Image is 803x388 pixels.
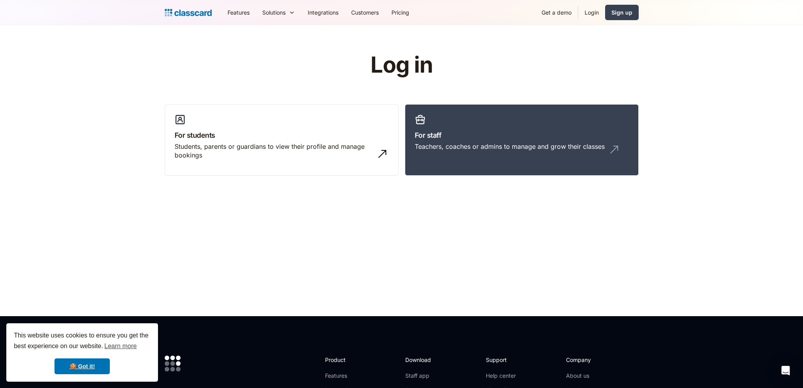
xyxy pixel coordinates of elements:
[578,4,605,21] a: Login
[276,53,527,77] h1: Log in
[385,4,416,21] a: Pricing
[301,4,345,21] a: Integrations
[6,323,158,382] div: cookieconsent
[256,4,301,21] div: Solutions
[262,8,286,17] div: Solutions
[221,4,256,21] a: Features
[405,104,639,176] a: For staffTeachers, coaches or admins to manage and grow their classes
[415,142,605,151] div: Teachers, coaches or admins to manage and grow their classes
[611,8,632,17] div: Sign up
[415,130,629,141] h3: For staff
[175,130,389,141] h3: For students
[175,142,373,160] div: Students, parents or guardians to view their profile and manage bookings
[325,372,367,380] a: Features
[405,372,438,380] a: Staff app
[103,340,138,352] a: learn more about cookies
[566,356,619,364] h2: Company
[165,7,212,18] a: home
[535,4,578,21] a: Get a demo
[486,372,518,380] a: Help center
[405,356,438,364] h2: Download
[566,372,619,380] a: About us
[345,4,385,21] a: Customers
[55,358,110,374] a: dismiss cookie message
[486,356,518,364] h2: Support
[605,5,639,20] a: Sign up
[776,361,795,380] div: Open Intercom Messenger
[325,356,367,364] h2: Product
[14,331,150,352] span: This website uses cookies to ensure you get the best experience on our website.
[165,104,399,176] a: For studentsStudents, parents or guardians to view their profile and manage bookings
